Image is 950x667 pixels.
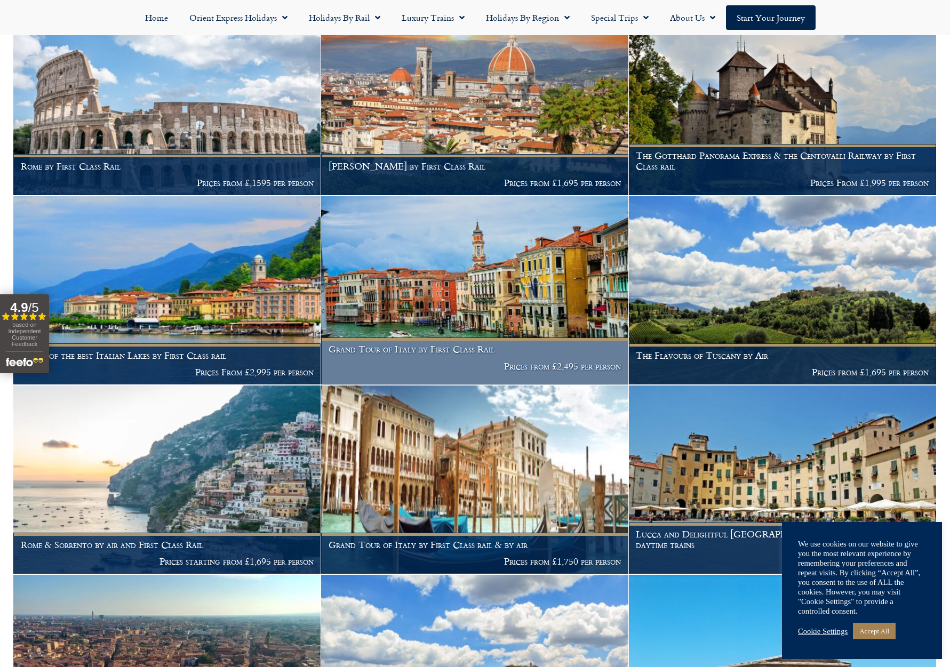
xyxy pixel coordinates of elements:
p: Prices from £1,750 per person [329,556,621,567]
a: Start your Journey [726,5,816,30]
p: Prices from £,1595 per person [21,178,314,188]
h1: Grand Tour of Italy by First Class Rail [329,344,621,355]
h1: Rome by First Class Rail [21,161,314,172]
a: Accept All [853,623,896,639]
a: The Gotthard Panorama Express & the Centovalli Railway by First Class rail Prices From £1,995 per... [629,7,937,196]
p: Prices From £2,995 per person [21,367,314,377]
h1: Lucca and Delightful [GEOGRAPHIC_DATA] by First Class Rail on daytime trains [636,529,929,550]
a: About Us [659,5,726,30]
a: Holidays by Region [475,5,580,30]
p: Prices starting from £1,695 per person [21,556,314,567]
p: Prices From £1,995 per person [636,178,929,188]
a: Rome & Sorrento by air and First Class Rail Prices starting from £1,695 per person [13,385,321,574]
a: A trio of the best Italian Lakes by First Class rail Prices From £2,995 per person [13,196,321,385]
a: Orient Express Holidays [179,5,298,30]
a: Home [134,5,179,30]
a: [PERSON_NAME] by First Class Rail Prices from £1,695 per person [321,7,629,196]
img: Chateau de Chillon Montreux [629,7,936,195]
a: The Flavours of Tuscany by Air Prices from £1,695 per person [629,196,937,385]
h1: A trio of the best Italian Lakes by First Class rail [21,350,314,361]
a: Cookie Settings [798,626,848,636]
h1: [PERSON_NAME] by First Class Rail [329,161,621,172]
img: Thinking of a rail holiday to Venice [321,385,628,574]
a: Luxury Trains [391,5,475,30]
p: Prices from £1,695 per person [636,367,929,377]
p: Prices from £1,595 per person [636,556,929,567]
a: Grand Tour of Italy by First Class Rail Prices from £2,495 per person [321,196,629,385]
a: Lucca and Delightful [GEOGRAPHIC_DATA] by First Class Rail on daytime trains Prices from £1,595 p... [629,385,937,574]
h1: Rome & Sorrento by air and First Class Rail [21,540,314,550]
div: We use cookies on our website to give you the most relevant experience by remembering your prefer... [798,539,926,616]
a: Special Trips [580,5,659,30]
h1: The Gotthard Panorama Express & the Centovalli Railway by First Class rail [636,150,929,171]
h1: Grand Tour of Italy by First Class rail & by air [329,540,621,550]
nav: Menu [5,5,945,30]
a: Holidays by Rail [298,5,391,30]
p: Prices from £1,695 per person [329,178,621,188]
a: Grand Tour of Italy by First Class rail & by air Prices from £1,750 per person [321,385,629,574]
a: Rome by First Class Rail Prices from £,1595 per person [13,7,321,196]
p: Prices from £2,495 per person [329,361,621,372]
img: Florence in spring time, Tuscany, Italy [321,7,628,195]
h1: The Flavours of Tuscany by Air [636,350,929,361]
